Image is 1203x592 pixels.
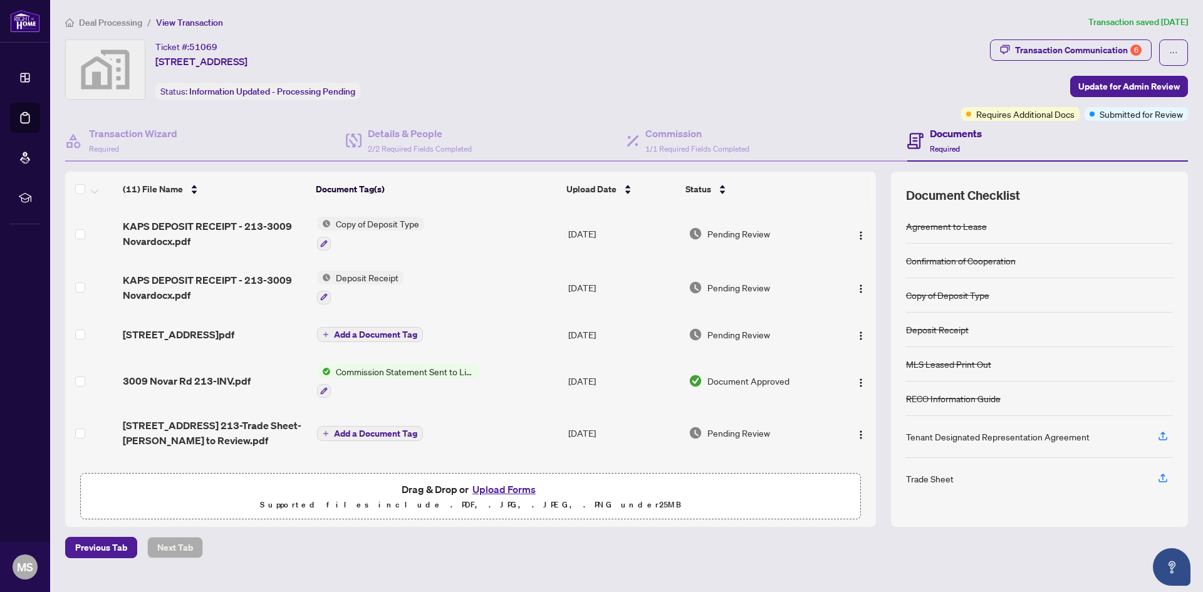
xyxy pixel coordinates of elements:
div: Copy of Deposit Type [906,288,989,302]
div: 6 [1130,44,1142,56]
span: [STREET_ADDRESS]pdf [123,327,234,342]
button: Previous Tab [65,537,137,558]
div: Confirmation of Cooperation [906,254,1016,267]
span: MS [17,558,33,576]
div: Status: [155,83,360,100]
img: logo [10,9,40,33]
span: Required [89,144,119,153]
span: KAPS DEPOSIT RECEIPT - 213-3009 Novardocx.pdf [123,219,307,249]
span: Required [930,144,960,153]
td: [DATE] [563,207,683,261]
div: Trade Sheet [906,472,954,486]
span: Update for Admin Review [1078,76,1180,96]
div: Deposit Receipt [906,323,969,336]
td: [DATE] [563,261,683,314]
button: Upload Forms [469,481,539,497]
button: Logo [851,278,871,298]
span: Pending Review [707,281,770,294]
button: Transaction Communication6 [990,39,1152,61]
span: plus [323,331,329,338]
span: Document Checklist [906,187,1020,204]
img: Status Icon [317,365,331,378]
div: Ticket #: [155,39,217,54]
button: Status IconCopy of Deposit Type [317,217,424,251]
span: Deal Processing [79,17,142,28]
h4: Documents [930,126,982,141]
img: Document Status [689,227,702,241]
button: Update for Admin Review [1070,76,1188,97]
span: [STREET_ADDRESS] 213-Trade Sheet-[PERSON_NAME] to Review.pdf [123,418,307,448]
span: Copy of Deposit Type [331,217,424,231]
div: MLS Leased Print Out [906,357,991,371]
h4: Transaction Wizard [89,126,177,141]
span: plus [323,430,329,437]
span: KAPS DEPOSIT RECEIPT - 213-3009 Novardocx.pdf [123,273,307,303]
div: Agreement to Lease [906,219,987,233]
span: Document Approved [707,374,789,388]
span: Information Updated - Processing Pending [189,86,355,97]
button: Status IconCommission Statement Sent to Listing Brokerage [317,365,479,398]
span: Pending Review [707,328,770,341]
button: Add a Document Tag [317,425,423,441]
button: Add a Document Tag [317,326,423,343]
div: Tenant Designated Representation Agreement [906,430,1090,444]
span: 3009 Novar Rd 213-INV.pdf [123,373,251,388]
h4: Commission [645,126,749,141]
img: Logo [856,284,866,294]
td: [DATE] [563,408,683,458]
span: 1/1 Required Fields Completed [645,144,749,153]
article: Transaction saved [DATE] [1088,15,1188,29]
span: Drag & Drop orUpload FormsSupported files include .PDF, .JPG, .JPEG, .PNG under25MB [81,474,860,520]
span: 2/2 Required Fields Completed [368,144,472,153]
span: (11) File Name [123,182,183,196]
img: Document Status [689,426,702,440]
span: [STREET_ADDRESS] [155,54,247,69]
span: Previous Tab [75,537,127,558]
img: Logo [856,378,866,388]
button: Logo [851,371,871,391]
span: ellipsis [1169,48,1178,57]
th: Upload Date [561,172,681,207]
th: Document Tag(s) [311,172,561,207]
h4: Details & People [368,126,472,141]
td: [DATE] [563,355,683,408]
th: Status [680,172,830,207]
span: Requires Additional Docs [976,107,1075,121]
img: Logo [856,231,866,241]
span: Upload Date [566,182,617,196]
button: Add a Document Tag [317,327,423,342]
img: Logo [856,331,866,341]
button: Add a Document Tag [317,426,423,441]
td: [DATE] [563,458,683,512]
span: Pending Review [707,227,770,241]
img: Document Status [689,281,702,294]
button: Status IconDeposit Receipt [317,271,404,304]
img: Logo [856,430,866,440]
span: Commission Statement Sent to Listing Brokerage [331,365,479,378]
button: Logo [851,325,871,345]
span: Add a Document Tag [334,429,417,438]
button: Next Tab [147,537,203,558]
span: Pending Review [707,426,770,440]
span: Add a Document Tag [334,330,417,339]
img: Status Icon [317,271,331,284]
img: Document Status [689,328,702,341]
img: Status Icon [317,217,331,231]
img: svg%3e [66,40,145,99]
button: Logo [851,224,871,244]
span: Drag & Drop or [402,481,539,497]
img: Document Status [689,374,702,388]
div: Transaction Communication [1015,40,1142,60]
p: Supported files include .PDF, .JPG, .JPEG, .PNG under 25 MB [88,497,853,512]
button: Open asap [1153,548,1190,586]
td: [DATE] [563,314,683,355]
span: View Transaction [156,17,223,28]
span: Deposit Receipt [331,271,404,284]
span: Status [685,182,711,196]
button: Logo [851,423,871,443]
li: / [147,15,151,29]
span: home [65,18,74,27]
span: Submitted for Review [1100,107,1183,121]
span: 51069 [189,41,217,53]
th: (11) File Name [118,172,311,207]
